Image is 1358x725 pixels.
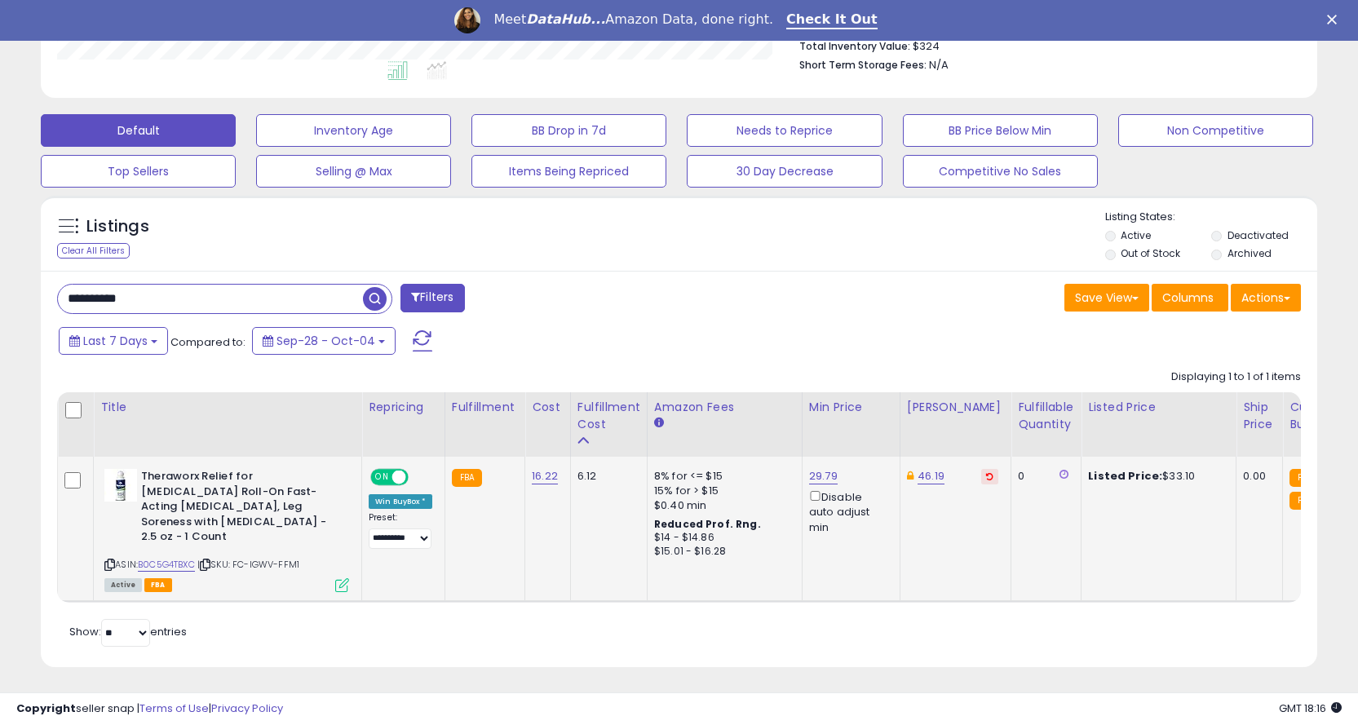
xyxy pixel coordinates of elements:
[532,399,564,416] div: Cost
[83,333,148,349] span: Last 7 Days
[69,624,187,639] span: Show: entries
[654,517,761,531] b: Reduced Prof. Rng.
[1121,246,1180,260] label: Out of Stock
[141,469,339,549] b: Theraworx Relief for [MEDICAL_DATA] Roll-On Fast-Acting [MEDICAL_DATA], Leg Soreness with [MEDICA...
[276,333,375,349] span: Sep-28 - Oct-04
[654,545,790,559] div: $15.01 - $16.28
[406,471,432,484] span: OFF
[1162,290,1214,306] span: Columns
[929,57,949,73] span: N/A
[1171,369,1301,385] div: Displaying 1 to 1 of 1 items
[1243,399,1276,433] div: Ship Price
[41,155,236,188] button: Top Sellers
[57,243,130,259] div: Clear All Filters
[1228,228,1289,242] label: Deactivated
[799,39,910,53] b: Total Inventory Value:
[1327,15,1343,24] div: Close
[577,399,640,433] div: Fulfillment Cost
[41,114,236,147] button: Default
[1289,469,1320,487] small: FBA
[1018,399,1074,433] div: Fulfillable Quantity
[170,334,246,350] span: Compared to:
[903,114,1098,147] button: BB Price Below Min
[86,215,149,238] h5: Listings
[493,11,773,28] div: Meet Amazon Data, done right.
[471,155,666,188] button: Items Being Repriced
[654,399,795,416] div: Amazon Fees
[1088,469,1223,484] div: $33.10
[1088,468,1162,484] b: Listed Price:
[104,578,142,592] span: All listings currently available for purchase on Amazon
[1243,469,1270,484] div: 0.00
[104,469,137,502] img: 41-8xgJuC3L._SL40_.jpg
[1228,246,1272,260] label: Archived
[104,469,349,590] div: ASIN:
[654,498,790,513] div: $0.40 min
[903,155,1098,188] button: Competitive No Sales
[452,469,482,487] small: FBA
[918,468,944,484] a: 46.19
[16,701,283,717] div: seller snap | |
[1064,284,1149,312] button: Save View
[471,114,666,147] button: BB Drop in 7d
[369,399,438,416] div: Repricing
[139,701,209,716] a: Terms of Use
[654,416,664,431] small: Amazon Fees.
[1018,469,1068,484] div: 0
[799,35,1289,55] li: $324
[1118,114,1313,147] button: Non Competitive
[256,114,451,147] button: Inventory Age
[452,399,518,416] div: Fulfillment
[786,11,878,29] a: Check It Out
[16,701,76,716] strong: Copyright
[1105,210,1317,225] p: Listing States:
[577,469,635,484] div: 6.12
[1088,399,1229,416] div: Listed Price
[197,558,299,571] span: | SKU: FC-IGWV-FFM1
[211,701,283,716] a: Privacy Policy
[256,155,451,188] button: Selling @ Max
[809,399,893,416] div: Min Price
[532,468,558,484] a: 16.22
[687,155,882,188] button: 30 Day Decrease
[654,484,790,498] div: 15% for > $15
[400,284,464,312] button: Filters
[144,578,172,592] span: FBA
[372,471,392,484] span: ON
[369,494,432,509] div: Win BuyBox *
[1231,284,1301,312] button: Actions
[654,469,790,484] div: 8% for <= $15
[526,11,605,27] i: DataHub...
[809,488,887,535] div: Disable auto adjust min
[59,327,168,355] button: Last 7 Days
[1121,228,1151,242] label: Active
[809,468,838,484] a: 29.79
[369,512,432,549] div: Preset:
[1279,701,1342,716] span: 2025-10-12 18:16 GMT
[799,58,927,72] b: Short Term Storage Fees:
[654,531,790,545] div: $14 - $14.86
[1289,492,1320,510] small: FBA
[907,399,1004,416] div: [PERSON_NAME]
[252,327,396,355] button: Sep-28 - Oct-04
[454,7,480,33] img: Profile image for Georgie
[100,399,355,416] div: Title
[1152,284,1228,312] button: Columns
[138,558,195,572] a: B0C5G4TBXC
[687,114,882,147] button: Needs to Reprice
